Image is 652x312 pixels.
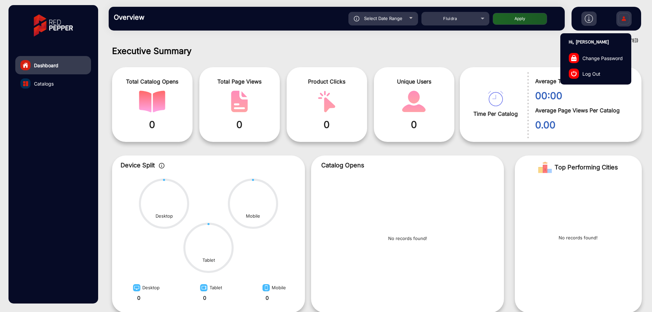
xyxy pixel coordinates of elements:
span: Total Page Views [204,77,275,86]
span: 0 [292,117,362,132]
span: Fluidra [443,16,457,21]
p: No records found! [388,235,427,242]
span: Average Time Per Catalog [535,77,631,85]
span: Log Out [582,70,600,77]
span: 0.00 [535,118,631,132]
h3: Overview [114,13,209,21]
span: Change Password [582,54,623,61]
span: Total Catalog Opens [117,77,187,86]
img: Sign%20Up.svg [617,8,631,32]
span: Unique Users [379,77,449,86]
div: Mobile [260,282,286,294]
img: icon [159,163,165,168]
img: Rank image [538,161,552,174]
span: Product Clicks [292,77,362,86]
span: Select Date Range [364,16,402,21]
img: catalog [401,91,427,112]
img: icon [354,16,360,21]
img: change-password [571,55,577,61]
img: image [131,283,142,294]
img: image [198,283,210,294]
strong: 0 [203,295,206,301]
img: log-out [571,71,577,76]
span: Dashboard [34,62,58,69]
span: Top Performing Cities [555,161,618,174]
span: 00:00 [535,89,631,103]
span: 0 [117,117,187,132]
img: catalog [488,91,503,106]
img: catalog [23,81,28,86]
div: ([DATE] - [DATE]) [102,37,638,44]
img: catalog [226,91,253,112]
span: Device Split [121,162,155,169]
span: Catalogs [34,80,54,87]
img: h2download.svg [585,15,593,23]
a: Catalogs [15,74,91,93]
p: No records found! [559,235,598,241]
span: 0 [379,117,449,132]
p: Catalog Opens [321,161,494,170]
img: catalog [313,91,340,112]
strong: 0 [266,295,269,301]
div: Desktop [156,213,173,220]
div: Tablet [202,257,215,264]
button: Apply [493,13,547,25]
img: vmg-logo [29,8,78,42]
h1: Executive Summary [112,46,642,56]
span: 0 [204,117,275,132]
img: home [22,62,29,68]
p: Hi, [PERSON_NAME] [561,36,631,48]
div: Desktop [131,282,160,294]
img: image [260,283,272,294]
a: Dashboard [15,56,91,74]
strong: 0 [137,295,140,301]
div: Mobile [246,213,260,220]
div: Tablet [198,282,222,294]
img: catalog [139,91,165,112]
span: Average Page Views Per Catalog [535,106,631,114]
